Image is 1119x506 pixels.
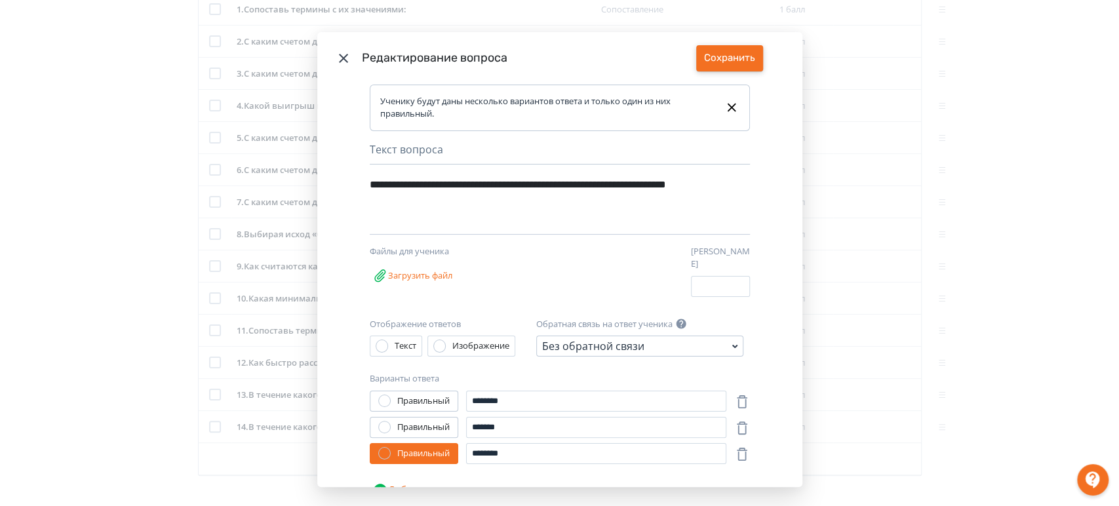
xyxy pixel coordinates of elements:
label: Обратная связь на ответ ученика [536,318,673,331]
div: Текст [395,340,416,353]
button: Сохранить [696,45,763,71]
div: Правильный [397,447,450,460]
div: Правильный [397,395,450,408]
div: Без обратной связи [542,338,644,354]
label: Отображение ответов [370,318,461,331]
div: Modal [317,32,802,488]
div: Правильный [397,421,450,434]
div: Изображение [452,340,509,353]
div: Редактирование вопроса [362,49,696,67]
div: Ученику будут даны несколько вариантов ответа и только один из них правильный. [380,95,715,121]
div: Текст вопроса [370,142,750,165]
label: [PERSON_NAME] [691,245,750,271]
div: Файлы для ученика [370,245,507,258]
label: Варианты ответа [370,372,439,385]
button: Добавить вариант ответа [370,477,514,503]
